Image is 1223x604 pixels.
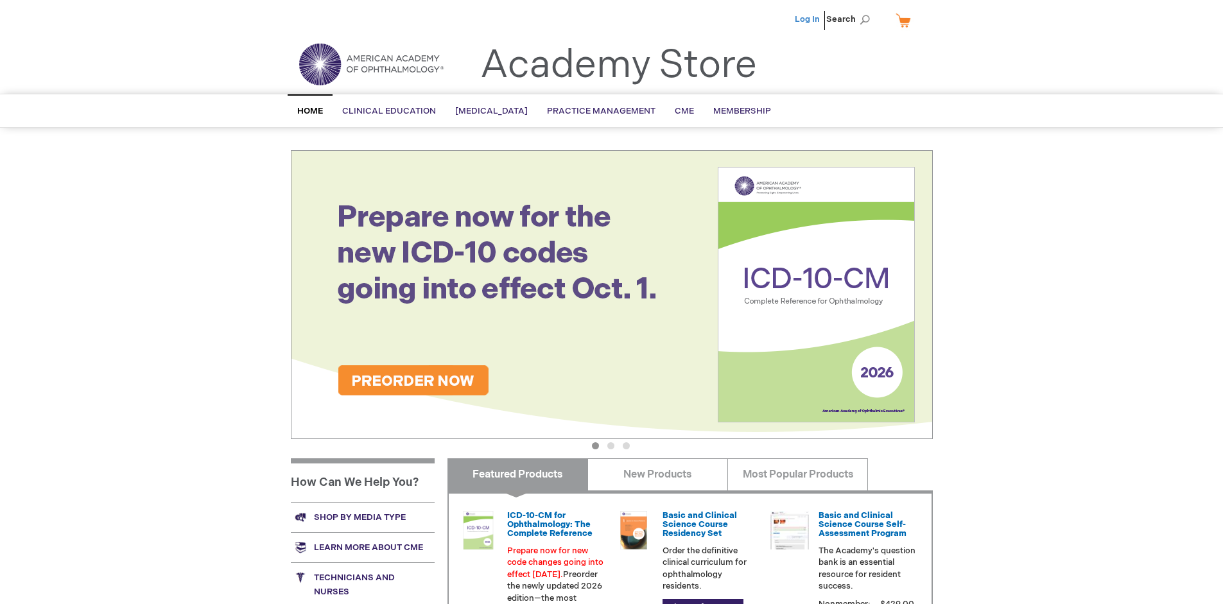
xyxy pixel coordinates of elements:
[297,106,323,116] span: Home
[291,502,435,532] a: Shop by media type
[507,510,593,539] a: ICD-10-CM for Ophthalmology: The Complete Reference
[480,42,757,89] a: Academy Store
[663,545,760,592] p: Order the definitive clinical curriculum for ophthalmology residents.
[795,14,820,24] a: Log In
[587,458,728,490] a: New Products
[623,442,630,449] button: 3 of 3
[459,511,498,549] img: 0120008u_42.png
[291,532,435,562] a: Learn more about CME
[547,106,655,116] span: Practice Management
[713,106,771,116] span: Membership
[507,546,603,580] font: Prepare now for new code changes going into effect [DATE].
[770,511,809,549] img: bcscself_20.jpg
[455,106,528,116] span: [MEDICAL_DATA]
[614,511,653,549] img: 02850963u_47.png
[663,510,737,539] a: Basic and Clinical Science Course Residency Set
[592,442,599,449] button: 1 of 3
[447,458,588,490] a: Featured Products
[819,510,906,539] a: Basic and Clinical Science Course Self-Assessment Program
[826,6,875,32] span: Search
[342,106,436,116] span: Clinical Education
[819,545,916,592] p: The Academy's question bank is an essential resource for resident success.
[607,442,614,449] button: 2 of 3
[675,106,694,116] span: CME
[727,458,868,490] a: Most Popular Products
[291,458,435,502] h1: How Can We Help You?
